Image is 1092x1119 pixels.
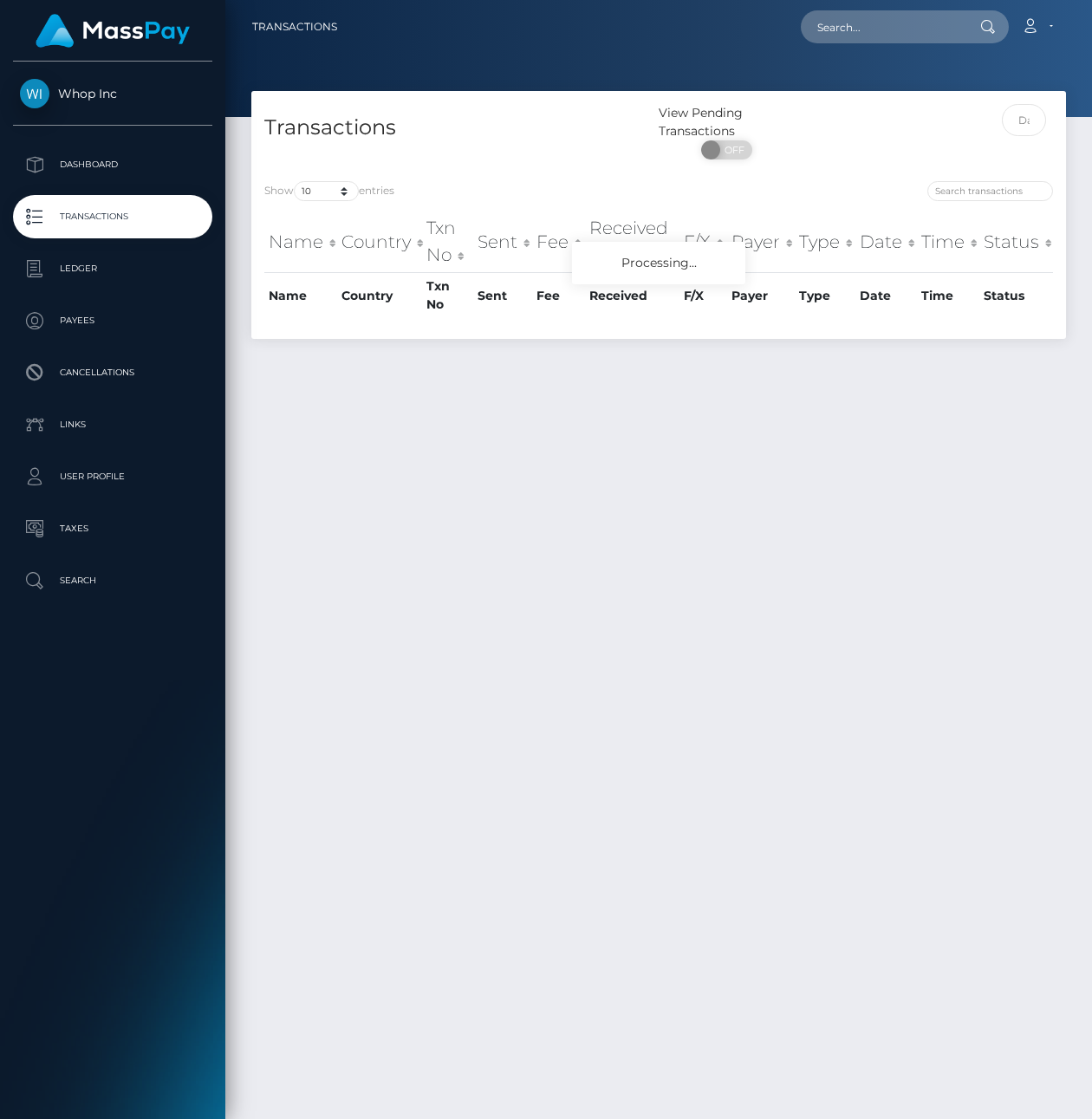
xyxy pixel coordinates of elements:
th: F/X [679,272,728,318]
img: MassPay Logo [36,14,190,48]
th: Txn No [422,272,472,318]
th: Fee [532,211,585,272]
p: Cancellations [20,360,205,386]
a: Taxes [13,507,212,550]
div: Processing... [572,242,745,284]
a: Links [13,403,212,446]
th: F/X [679,211,728,272]
a: Payees [13,299,212,342]
th: Received [585,272,679,318]
th: Type [795,211,855,272]
th: Date [855,272,917,318]
th: Type [795,272,855,318]
select: Showentries [294,181,359,201]
a: Ledger [13,247,212,290]
p: Links [20,412,205,438]
p: Payees [20,308,205,334]
a: Transactions [13,195,212,238]
a: Cancellations [13,351,212,394]
p: Ledger [20,256,205,282]
span: OFF [711,140,754,159]
input: Search transactions [927,181,1053,201]
th: Payer [727,272,795,318]
th: Status [979,272,1053,318]
p: Dashboard [20,152,205,178]
th: Received [585,211,679,272]
th: Time [917,211,979,272]
th: Txn No [422,211,472,272]
a: Transactions [252,9,337,45]
input: Search... [801,10,964,43]
th: Country [337,272,423,318]
th: Sent [473,272,533,318]
th: Sent [473,211,533,272]
th: Payer [727,211,795,272]
a: Dashboard [13,143,212,186]
span: Whop Inc [13,86,212,101]
div: View Pending Transactions [659,104,795,140]
p: Taxes [20,516,205,542]
th: Time [917,272,979,318]
th: Date [855,211,917,272]
p: User Profile [20,464,205,490]
input: Date filter [1002,104,1046,136]
th: Country [337,211,423,272]
th: Status [979,211,1053,272]
p: Search [20,568,205,594]
a: Search [13,559,212,602]
th: Name [264,272,337,318]
label: Show entries [264,181,394,201]
img: Whop Inc [20,79,49,108]
h4: Transactions [264,113,646,143]
th: Name [264,211,337,272]
th: Fee [532,272,585,318]
a: User Profile [13,455,212,498]
p: Transactions [20,204,205,230]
